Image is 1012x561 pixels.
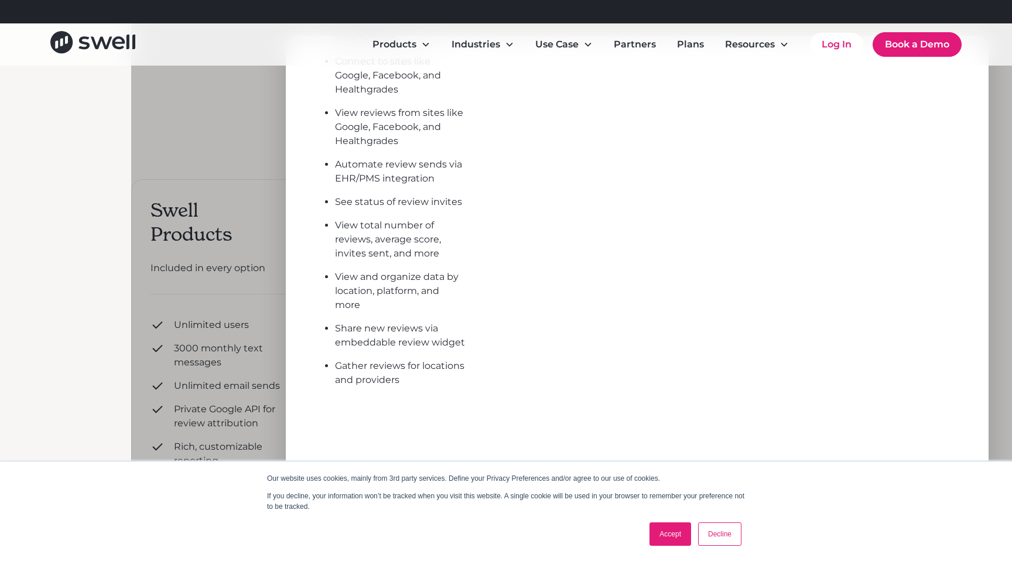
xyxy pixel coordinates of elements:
[50,31,135,57] a: home
[649,522,691,546] a: Accept
[452,37,500,52] div: Industries
[335,106,466,148] div: View reviews from sites like Google, Facebook, and Healthgrades
[335,158,466,186] div: Automate review sends via EHR/PMS integration
[267,491,745,512] p: If you decline, your information won’t be tracked when you visit this website. A single cookie wi...
[725,37,775,52] div: Resources
[335,359,466,387] div: Gather reviews for locations and providers
[604,33,665,56] a: Partners
[335,218,466,261] div: View total number of reviews, average score, invites sent, and more
[335,195,466,209] div: See status of review invites
[810,33,863,56] a: Log In
[535,37,579,52] div: Use Case
[668,33,713,56] a: Plans
[335,54,466,97] div: Connect to sites like Google, Facebook, and Healthgrades
[698,522,741,546] a: Decline
[335,270,466,312] div: View and organize data by location, platform, and more
[363,33,440,56] div: Products
[716,33,798,56] div: Resources
[873,32,962,57] a: Book a Demo
[372,37,416,52] div: Products
[526,33,602,56] div: Use Case
[267,473,745,484] p: Our website uses cookies, mainly from 3rd party services. Define your Privacy Preferences and/or ...
[335,321,466,350] div: Share new reviews via embeddable review widget
[442,33,524,56] div: Industries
